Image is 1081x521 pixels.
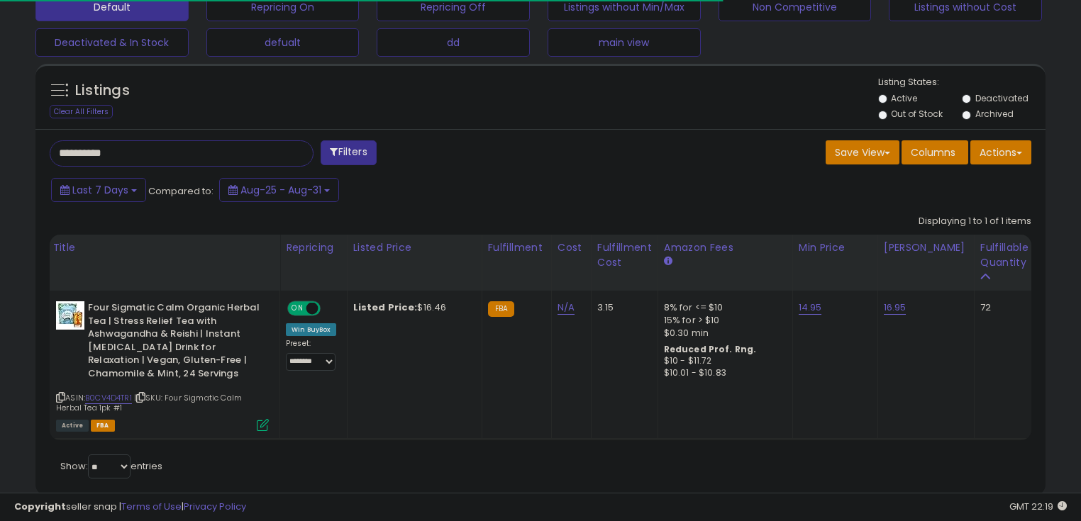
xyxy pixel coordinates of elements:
button: Last 7 Days [51,178,146,202]
span: Aug-25 - Aug-31 [240,183,321,197]
button: Columns [902,140,968,164]
div: Displaying 1 to 1 of 1 items [919,215,1031,228]
h5: Listings [75,81,130,101]
button: defualt [206,28,360,57]
button: Filters [321,140,376,165]
div: Min Price [799,240,872,255]
span: Columns [911,145,955,159]
a: B0CV4D4TR1 [85,392,132,404]
div: 3.15 [597,301,647,314]
p: Listing States: [878,76,1046,89]
b: Four Sigmatic Calm Organic Herbal Tea | Stress Relief Tea with Ashwagandha & Reishi | Instant [ME... [88,301,260,383]
span: ON [289,303,306,315]
div: Listed Price [353,240,476,255]
button: dd [377,28,530,57]
label: Out of Stock [891,108,943,120]
div: [PERSON_NAME] [884,240,968,255]
div: Title [52,240,274,255]
span: Compared to: [148,184,214,198]
label: Active [891,92,917,104]
small: FBA [488,301,514,317]
strong: Copyright [14,500,66,513]
span: Last 7 Days [72,183,128,197]
div: seller snap | | [14,500,246,514]
span: All listings currently available for purchase on Amazon [56,420,89,432]
small: Amazon Fees. [664,255,672,268]
button: Aug-25 - Aug-31 [219,178,339,202]
div: Fulfillable Quantity [980,240,1029,270]
div: $10 - $11.72 [664,355,782,367]
img: 51Mi55RAPpL._SL40_.jpg [56,301,84,330]
div: 15% for > $10 [664,314,782,327]
span: OFF [318,303,341,315]
div: $10.01 - $10.83 [664,367,782,379]
div: Cost [558,240,585,255]
div: Fulfillment [488,240,545,255]
span: | SKU: Four Sigmatic Calm Herbal Tea 1pk #1 [56,392,242,413]
a: N/A [558,301,575,315]
span: 2025-09-8 22:19 GMT [1009,500,1067,513]
div: Repricing [286,240,341,255]
div: 8% for <= $10 [664,301,782,314]
div: Amazon Fees [664,240,787,255]
label: Deactivated [975,92,1029,104]
a: Terms of Use [121,500,182,513]
button: Deactivated & In Stock [35,28,189,57]
a: 14.95 [799,301,822,315]
div: Clear All Filters [50,105,113,118]
b: Listed Price: [353,301,418,314]
b: Reduced Prof. Rng. [664,343,757,355]
button: Save View [826,140,899,164]
label: Archived [975,108,1014,120]
a: 16.95 [884,301,907,315]
a: Privacy Policy [184,500,246,513]
div: Preset: [286,339,336,371]
div: $0.30 min [664,327,782,340]
div: Fulfillment Cost [597,240,652,270]
button: Actions [970,140,1031,164]
span: FBA [91,420,115,432]
div: 72 [980,301,1024,314]
button: main view [548,28,701,57]
div: ASIN: [56,301,269,430]
div: Win BuyBox [286,323,336,336]
span: Show: entries [60,459,162,473]
div: $16.46 [353,301,471,314]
